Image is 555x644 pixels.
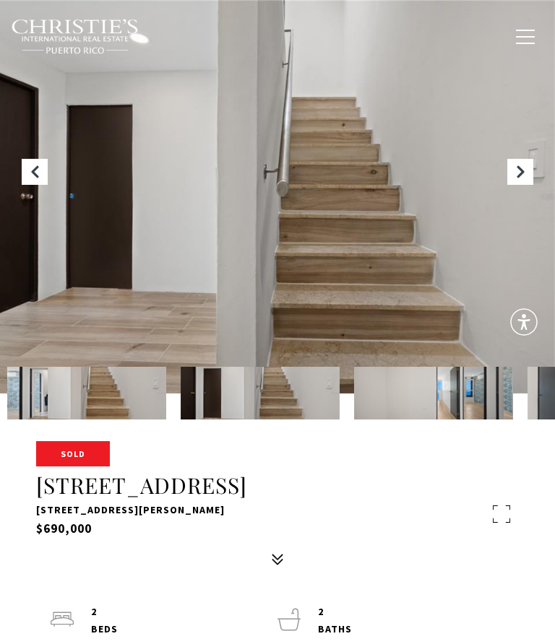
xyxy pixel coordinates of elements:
[36,441,110,466] span: Sold
[36,521,519,538] h5: $690,000
[36,502,519,519] p: [STREET_ADDRESS][PERSON_NAME]
[318,604,352,638] p: 2 baths
[181,367,340,419] img: 1479 ASHFORD AVENUE Unit: 2217 PH
[380,505,476,523] span: SEE ALL PHOTOS
[36,472,519,500] h1: [STREET_ADDRESS]
[11,19,139,55] img: Christie's International Real Estate black text logo
[354,367,513,419] img: 1479 ASHFORD AVENUE Unit: 2217 PH
[7,367,166,419] img: 1479 ASHFORD AVENUE Unit: 2217 PH
[91,604,118,638] p: 2 beds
